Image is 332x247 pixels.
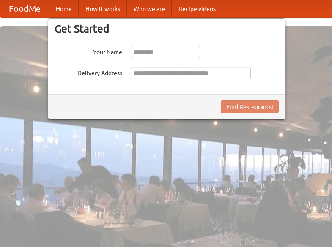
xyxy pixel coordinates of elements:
[55,67,122,77] label: Delivery Address
[79,0,127,17] a: How it works
[221,100,279,113] button: Find Restaurants!
[55,46,122,56] label: Your Name
[55,22,279,35] h3: Get Started
[49,0,79,17] a: Home
[172,0,222,17] a: Recipe videos
[127,0,172,17] a: Who we are
[0,0,49,17] a: FoodMe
